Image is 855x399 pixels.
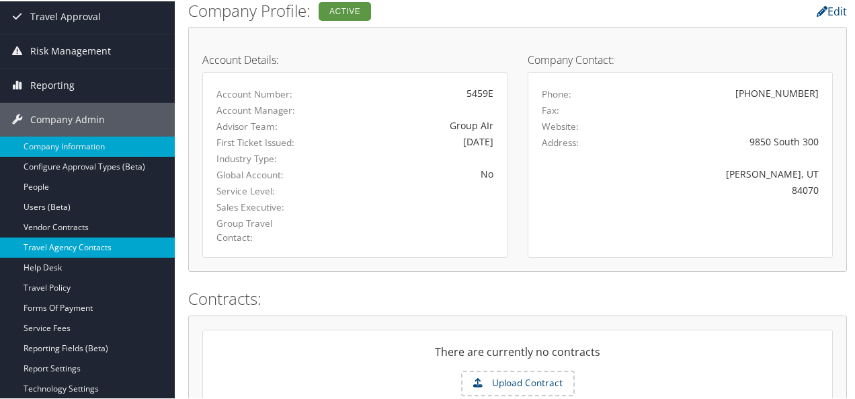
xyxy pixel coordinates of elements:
[542,86,571,100] label: Phone:
[216,215,295,243] label: Group Travel Contact:
[542,118,579,132] label: Website:
[216,86,295,100] label: Account Number:
[203,342,832,369] div: There are currently no contracts
[216,151,295,164] label: Industry Type:
[616,166,819,180] div: [PERSON_NAME], UT
[542,135,579,148] label: Address:
[735,85,819,99] div: [PHONE_NUMBER]
[30,67,75,101] span: Reporting
[616,182,819,196] div: 84070
[30,33,111,67] span: Risk Management
[216,118,295,132] label: Advisor Team:
[202,53,507,64] h4: Account Details:
[216,183,295,196] label: Service Level:
[315,117,493,131] div: Group AIr
[216,102,295,116] label: Account Manager:
[188,286,847,309] h2: Contracts:
[216,199,295,213] label: Sales Executive:
[315,166,493,180] div: No
[528,53,833,64] h4: Company Contact:
[216,135,295,148] label: First Ticket Issued:
[315,85,493,99] div: 5459E
[315,133,493,147] div: [DATE]
[216,167,295,180] label: Global Account:
[319,1,371,20] div: Active
[30,102,105,135] span: Company Admin
[542,102,559,116] label: Fax:
[616,133,819,147] div: 9850 South 300
[817,3,847,17] a: Edit
[462,371,573,394] label: Upload Contract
